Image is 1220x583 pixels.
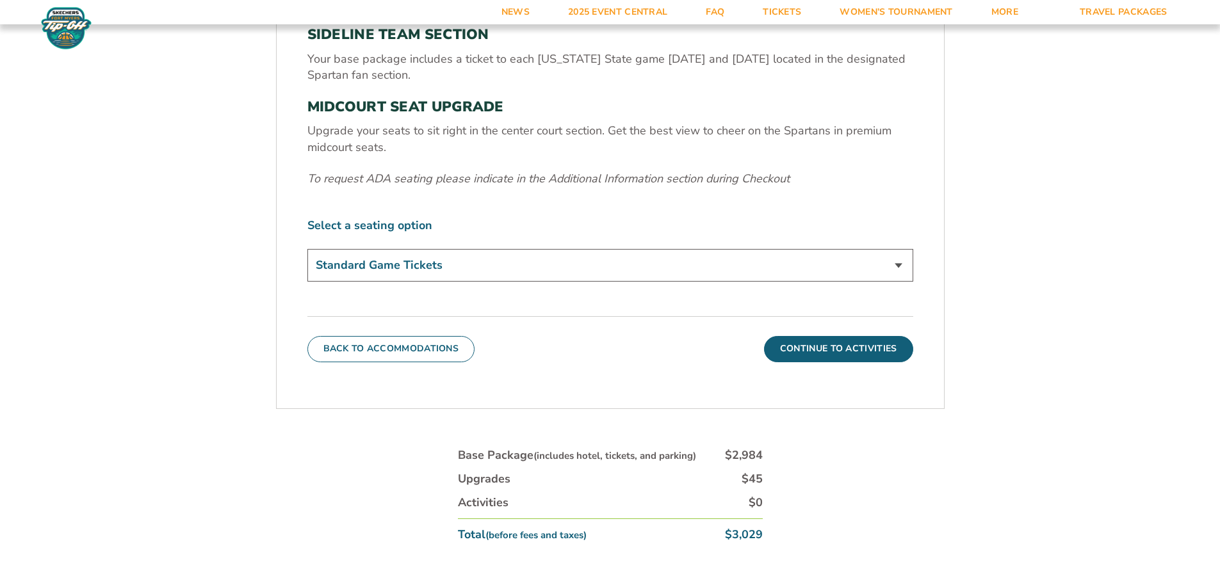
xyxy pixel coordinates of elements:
img: Fort Myers Tip-Off [38,6,94,50]
div: $0 [749,495,763,511]
div: $45 [742,471,763,487]
label: Select a seating option [307,218,913,234]
div: $3,029 [725,527,763,543]
h3: SIDELINE TEAM SECTION [307,26,913,43]
div: $2,984 [725,447,763,463]
p: Your base package includes a ticket to each [US_STATE] State game [DATE] and [DATE] located in th... [307,51,913,83]
button: Continue To Activities [764,336,913,362]
em: To request ADA seating please indicate in the Additional Information section during Checkout [307,171,790,186]
div: Total [458,527,587,543]
div: Activities [458,495,508,511]
p: Upgrade your seats to sit right in the center court section. Get the best view to cheer on the Sp... [307,123,913,155]
small: (includes hotel, tickets, and parking) [533,449,696,462]
div: Upgrades [458,471,510,487]
h3: MIDCOURT SEAT UPGRADE [307,99,913,115]
small: (before fees and taxes) [485,529,587,541]
button: Back To Accommodations [307,336,475,362]
div: Base Package [458,447,696,463]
